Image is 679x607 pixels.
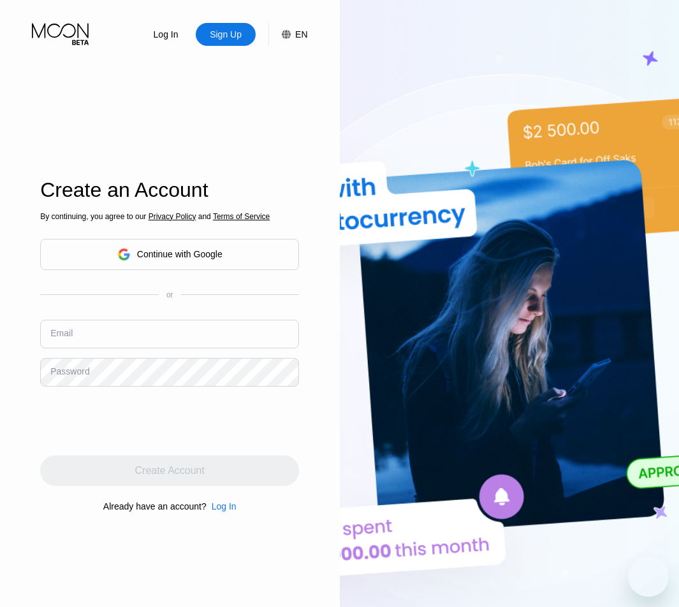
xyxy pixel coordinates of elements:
div: Log In [152,28,180,41]
iframe: reCAPTCHA [40,396,234,446]
div: Sign Up [196,23,256,46]
div: Log In [212,501,237,511]
div: Create an Account [40,178,299,202]
div: EN [295,29,307,39]
iframe: Button to launch messaging window [628,556,669,597]
span: Privacy Policy [149,212,196,221]
div: Email [50,328,73,338]
div: Continue with Google [40,239,299,270]
div: Sign Up [208,28,243,41]
div: Log In [136,23,196,46]
div: Already have an account? [103,501,207,511]
div: Log In [207,501,237,511]
div: By continuing, you agree to our [40,212,299,221]
div: EN [268,23,307,46]
span: and [196,212,213,221]
div: or [166,290,173,299]
div: Continue with Google [137,249,223,259]
span: Terms of Service [213,212,270,221]
div: Password [50,366,89,376]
